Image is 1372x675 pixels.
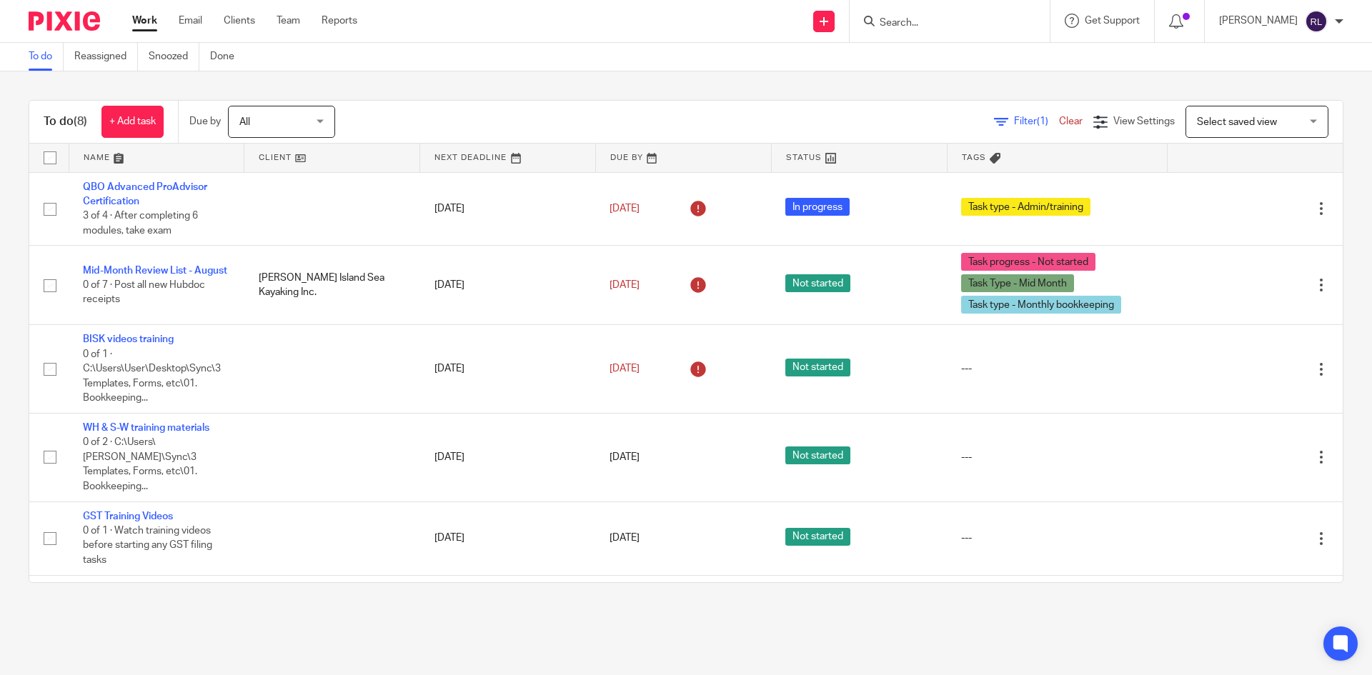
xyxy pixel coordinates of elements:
td: [DATE] [420,501,596,575]
span: (8) [74,116,87,127]
span: Not started [785,359,850,376]
span: All [239,117,250,127]
span: Get Support [1085,16,1140,26]
a: Reports [322,14,357,28]
span: View Settings [1113,116,1175,126]
a: Clear [1059,116,1083,126]
a: Team [277,14,300,28]
a: Email [179,14,202,28]
span: Task Type - Mid Month [961,274,1074,292]
span: Task progress - Not started [961,253,1095,271]
input: Search [878,17,1007,30]
span: [DATE] [610,452,640,462]
a: Mid-Month Review List - August [83,266,227,276]
span: 0 of 1 · C:\Users\User\Desktop\Sync\3 Templates, Forms, etc\01. Bookkeeping... [83,349,221,404]
a: BISK videos training [83,334,174,344]
span: Tags [962,154,986,161]
td: [PERSON_NAME] Island Sea Kayaking Inc. [244,246,420,325]
p: [PERSON_NAME] [1219,14,1298,28]
a: + Add task [101,106,164,138]
span: In progress [785,198,850,216]
a: WH & S-W training materials [83,423,209,433]
span: [DATE] [610,280,640,290]
a: GST Training Videos [83,511,173,521]
img: Pixie [29,11,100,31]
td: [DATE] [420,575,596,663]
span: (1) [1037,116,1048,126]
h1: To do [44,114,87,129]
a: Work [132,14,157,28]
span: Task type - Monthly bookkeeping [961,296,1121,314]
span: 0 of 1 · Watch training videos before starting any GST filing tasks [83,526,212,565]
div: --- [961,531,1153,545]
span: Not started [785,274,850,292]
span: [DATE] [610,533,640,543]
span: Select saved view [1197,117,1277,127]
a: Clients [224,14,255,28]
a: Done [210,43,245,71]
span: [DATE] [610,204,640,214]
a: QBO Advanced ProAdvisor Certification [83,182,207,206]
span: Task type - Admin/training [961,198,1090,216]
span: Not started [785,528,850,546]
td: [DATE] [420,172,596,246]
span: Not started [785,446,850,464]
img: svg%3E [1305,10,1328,33]
td: [DATE] [420,246,596,325]
a: Snoozed [149,43,199,71]
span: 0 of 7 · Post all new Hubdoc receipts [83,280,205,305]
span: 3 of 4 · After completing 6 modules, take exam [83,211,198,236]
div: --- [961,450,1153,464]
p: Due by [189,114,221,129]
div: --- [961,361,1153,376]
span: Filter [1014,116,1059,126]
span: 0 of 2 · C:\Users\[PERSON_NAME]\Sync\3 Templates, Forms, etc\01. Bookkeeping... [83,437,197,491]
td: [DATE] [420,325,596,414]
a: To do [29,43,64,71]
span: [DATE] [610,364,640,374]
td: [DATE] [420,413,596,501]
a: Reassigned [74,43,138,71]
